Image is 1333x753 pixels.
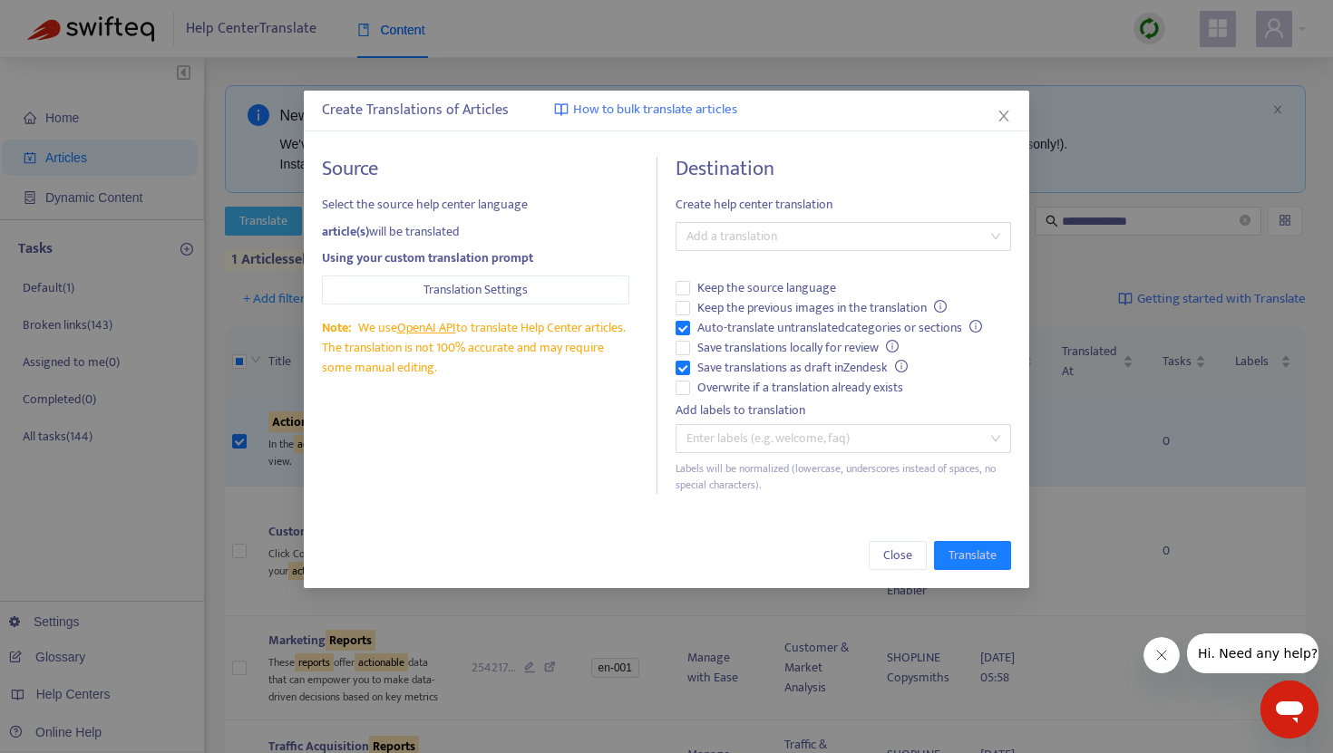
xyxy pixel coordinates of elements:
span: info-circle [969,320,982,333]
button: Close [869,541,927,570]
span: Select the source help center language [322,195,629,215]
a: OpenAI API [397,317,456,338]
div: We use to translate Help Center articles. The translation is not 100% accurate and may require so... [322,318,629,378]
span: Auto-translate untranslated categories or sections [690,318,989,338]
span: Translation Settings [423,280,528,300]
img: image-link [554,102,569,117]
div: Labels will be normalized (lowercase, underscores instead of spaces, no special characters). [676,460,1011,495]
span: Note: [322,317,351,338]
div: Create Translations of Articles [322,100,1011,121]
span: Overwrite if a translation already exists [690,378,910,398]
h4: Destination [676,157,1011,181]
iframe: メッセージを閉じる [1143,637,1180,673]
button: Translate [934,541,1011,570]
span: How to bulk translate articles [573,100,737,121]
span: Keep the previous images in the translation [690,298,954,318]
iframe: 会社からのメッセージ [1187,633,1318,673]
span: info-circle [934,300,947,313]
div: Using your custom translation prompt [322,248,629,268]
button: Translation Settings [322,275,629,304]
button: Close [994,106,1014,126]
span: Save translations as draft in Zendesk [690,358,915,378]
a: How to bulk translate articles [554,100,737,121]
span: Save translations locally for review [690,338,906,358]
strong: article(s) [322,221,369,242]
span: info-circle [886,340,899,352]
div: will be translated [322,222,629,242]
div: Add labels to translation [676,401,1011,420]
span: Create help center translation [676,195,1011,215]
h4: Source [322,157,629,181]
span: Keep the source language [690,278,843,298]
span: info-circle [895,360,908,372]
span: Close [883,545,912,565]
span: close [997,109,1011,123]
iframe: メッセージングウィンドウを開くボタン [1260,681,1318,739]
